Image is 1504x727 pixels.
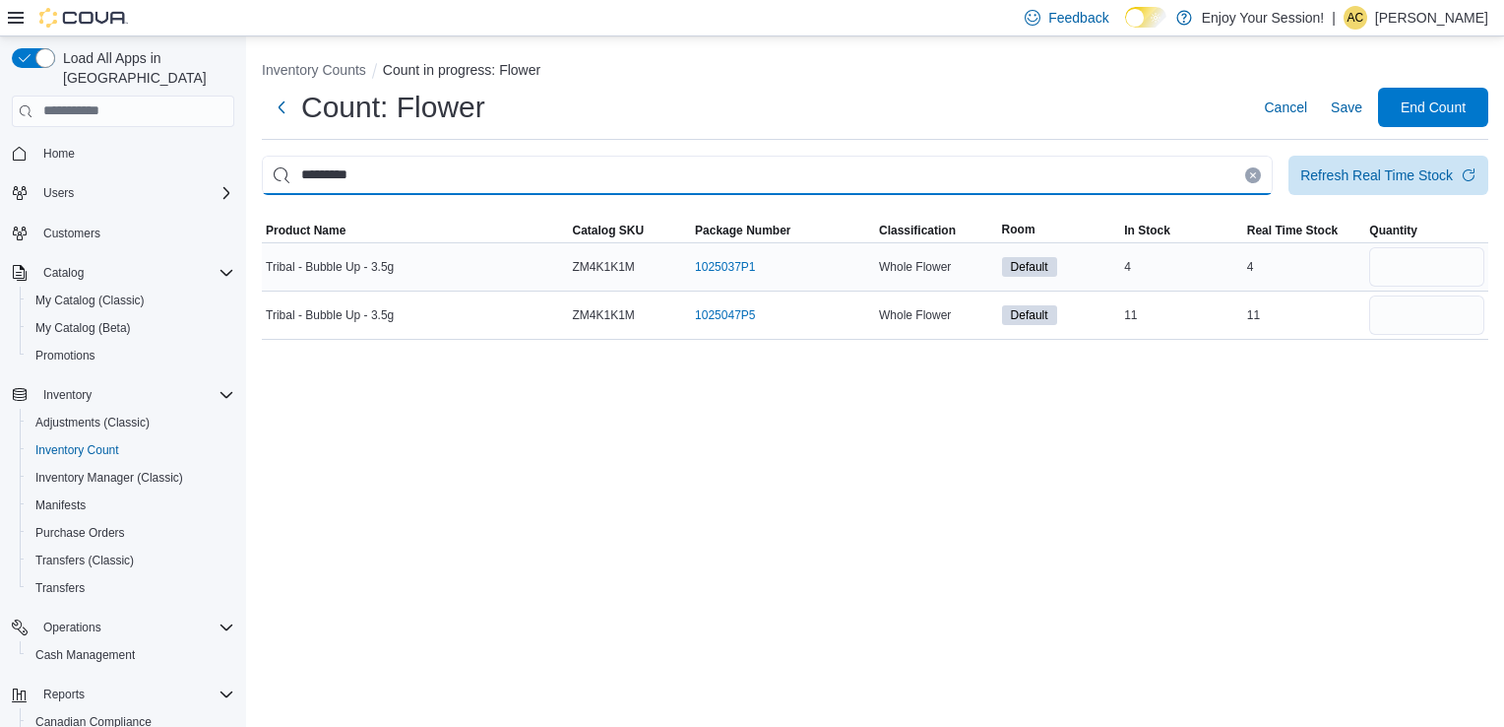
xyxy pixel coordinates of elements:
button: Adjustments (Classic) [20,409,242,436]
span: Default [1002,257,1057,277]
a: Promotions [28,344,103,367]
span: Inventory [43,387,92,403]
button: Refresh Real Time Stock [1288,156,1488,195]
button: Transfers (Classic) [20,547,242,574]
button: Transfers [20,574,242,602]
button: Cash Management [20,641,242,669]
span: Adjustments (Classic) [28,411,234,434]
button: My Catalog (Beta) [20,314,242,342]
span: Package Number [695,223,790,238]
span: Room [1002,222,1035,237]
p: | [1332,6,1336,30]
button: Operations [35,616,109,639]
button: Users [4,179,242,207]
button: Purchase Orders [20,519,242,547]
button: Reports [4,681,242,708]
a: Customers [35,222,108,245]
button: Customers [4,219,242,247]
button: Operations [4,614,242,641]
button: Users [35,181,82,205]
span: My Catalog (Beta) [35,320,131,336]
span: My Catalog (Classic) [35,293,145,308]
button: Real Time Stock [1243,219,1366,242]
span: Promotions [35,348,95,363]
span: Users [35,181,234,205]
span: Reports [43,687,85,702]
input: Dark Mode [1125,7,1166,28]
a: Adjustments (Classic) [28,411,157,434]
span: ZM4K1K1M [573,307,635,323]
a: My Catalog (Classic) [28,289,153,312]
span: Inventory Manager (Classic) [28,466,234,490]
button: Inventory [35,383,99,407]
div: Alexander Costa [1344,6,1367,30]
span: Default [1002,305,1057,325]
button: Catalog [4,259,242,287]
span: Promotions [28,344,234,367]
div: 11 [1120,303,1243,327]
a: Cash Management [28,643,143,667]
span: Cancel [1264,98,1307,117]
a: My Catalog (Beta) [28,316,139,340]
button: My Catalog (Classic) [20,287,242,314]
span: ZM4K1K1M [573,259,635,275]
span: Reports [35,683,234,706]
span: Purchase Orders [28,521,234,545]
button: Classification [875,219,998,242]
button: Catalog SKU [569,219,692,242]
h1: Count: Flower [301,88,485,127]
span: Save [1331,98,1362,117]
a: Transfers [28,576,93,600]
span: In Stock [1124,223,1170,238]
div: Refresh Real Time Stock [1300,165,1453,185]
span: Customers [43,226,100,241]
span: Whole Flower [879,259,951,275]
a: 1025047P5 [695,307,755,323]
button: Inventory Counts [262,62,366,78]
span: Cash Management [35,647,135,663]
button: End Count [1378,88,1488,127]
button: In Stock [1120,219,1243,242]
a: 1025037P1 [695,259,755,275]
span: Default [1011,258,1048,276]
span: Catalog [35,261,234,285]
p: Enjoy Your Session! [1202,6,1325,30]
span: Inventory [35,383,234,407]
span: Operations [35,616,234,639]
span: My Catalog (Classic) [28,289,234,312]
button: Promotions [20,342,242,369]
span: Users [43,185,74,201]
span: Default [1011,306,1048,324]
span: Transfers (Classic) [28,549,234,572]
button: Inventory Count [20,436,242,464]
a: Inventory Count [28,438,127,462]
span: Customers [35,221,234,245]
span: Quantity [1369,223,1417,238]
span: Feedback [1048,8,1108,28]
span: Manifests [28,494,234,517]
a: Inventory Manager (Classic) [28,466,191,490]
span: Inventory Count [35,442,119,458]
button: Next [262,88,301,127]
span: Manifests [35,497,86,513]
a: Manifests [28,494,94,517]
button: Quantity [1365,219,1488,242]
button: Package Number [691,219,875,242]
a: Purchase Orders [28,521,133,545]
span: Transfers [35,580,85,596]
span: Purchase Orders [35,525,125,541]
span: Cash Management [28,643,234,667]
span: Catalog SKU [573,223,645,238]
span: Transfers (Classic) [35,553,134,568]
span: End Count [1401,98,1466,117]
span: Tribal - Bubble Up - 3.5g [266,307,394,323]
span: Tribal - Bubble Up - 3.5g [266,259,394,275]
span: Inventory Count [28,438,234,462]
button: Reports [35,683,93,706]
span: Inventory Manager (Classic) [35,470,183,486]
button: Inventory Manager (Classic) [20,464,242,492]
button: Home [4,139,242,167]
span: Dark Mode [1125,28,1126,29]
div: 11 [1243,303,1366,327]
nav: An example of EuiBreadcrumbs [262,60,1488,84]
